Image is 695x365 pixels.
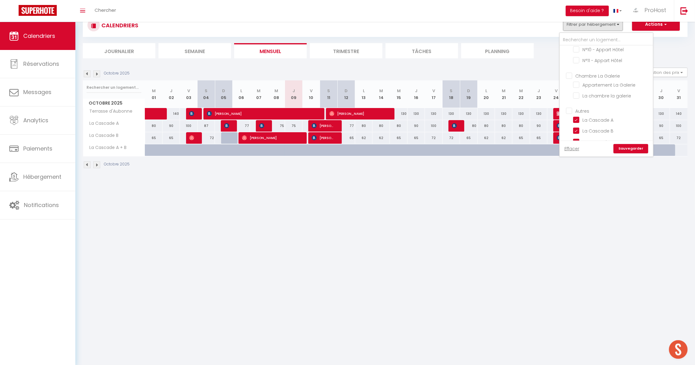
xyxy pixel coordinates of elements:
[478,108,495,119] div: 130
[198,80,215,108] th: 04
[390,132,407,144] div: 65
[443,108,460,119] div: 130
[250,80,267,108] th: 07
[641,68,688,77] button: Gestion des prix
[670,132,688,144] div: 72
[478,120,495,132] div: 80
[158,43,231,58] li: Semaine
[170,88,172,94] abbr: J
[95,7,116,13] span: Chercher
[329,108,387,119] span: [PERSON_NAME]
[566,6,609,16] button: Besoin d'aide ?
[530,80,547,108] th: 23
[83,99,145,108] span: Octobre 2025
[512,132,530,144] div: 65
[555,88,558,94] abbr: V
[563,18,623,31] button: Filtrer par hébergement
[660,88,662,94] abbr: J
[425,120,442,132] div: 100
[327,88,330,94] abbr: S
[452,120,458,132] span: [PERSON_NAME]
[355,132,372,144] div: 62
[530,108,547,119] div: 130
[355,80,372,108] th: 13
[152,88,156,94] abbr: M
[87,82,141,93] input: Rechercher un logement...
[460,80,477,108] th: 19
[23,88,51,96] span: Messages
[320,80,337,108] th: 11
[669,340,688,359] div: Ouvrir le chat
[84,132,120,139] span: La Cascade B
[189,108,195,119] span: [PERSON_NAME]
[267,80,285,108] th: 08
[408,132,425,144] div: 65
[83,43,155,58] li: Journalier
[302,80,320,108] th: 10
[198,132,215,144] div: 72
[670,80,688,108] th: 31
[274,88,278,94] abbr: M
[559,32,653,157] div: Filtrer par hébergement
[530,132,547,144] div: 65
[222,88,225,94] abbr: D
[292,88,295,94] abbr: J
[234,43,307,58] li: Mensuel
[478,132,495,144] div: 62
[379,88,383,94] abbr: M
[653,120,670,132] div: 90
[23,32,55,40] span: Calendriers
[502,88,506,94] abbr: M
[512,108,530,119] div: 130
[372,80,390,108] th: 14
[495,108,512,119] div: 130
[285,80,302,108] th: 09
[84,144,128,151] span: La Cascade A + B
[198,120,215,132] div: 87
[397,88,401,94] abbr: M
[215,80,232,108] th: 05
[443,80,460,108] th: 18
[390,120,407,132] div: 80
[653,108,670,119] div: 130
[519,88,523,94] abbr: M
[337,132,355,144] div: 65
[145,132,163,144] div: 65
[163,120,180,132] div: 90
[104,161,130,167] p: Octobre 2025
[240,88,242,94] abbr: L
[163,108,180,119] div: 140
[670,108,688,119] div: 140
[467,88,470,94] abbr: D
[537,88,540,94] abbr: J
[23,145,52,152] span: Paiements
[104,70,130,76] p: Octobre 2025
[19,5,57,16] img: Super Booking
[495,80,512,108] th: 21
[233,80,250,108] th: 06
[460,132,477,144] div: 65
[461,43,534,58] li: Planning
[84,120,121,127] span: La Cascade A
[557,108,615,119] span: Blocage Propriétaire
[443,132,460,144] div: 72
[310,88,313,94] abbr: V
[460,108,477,119] div: 130
[337,120,355,132] div: 77
[207,108,317,119] span: [PERSON_NAME]
[163,80,180,108] th: 02
[512,80,530,108] th: 22
[390,108,407,119] div: 130
[372,120,390,132] div: 80
[259,120,265,132] span: [PERSON_NAME]
[450,88,452,94] abbr: S
[677,88,680,94] abbr: V
[180,80,197,108] th: 03
[425,132,442,144] div: 72
[312,120,335,132] span: [PERSON_NAME]
[23,60,59,68] span: Réservations
[23,116,48,124] span: Analytics
[680,7,688,15] img: logout
[224,120,230,132] span: [PERSON_NAME]
[372,132,390,144] div: 62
